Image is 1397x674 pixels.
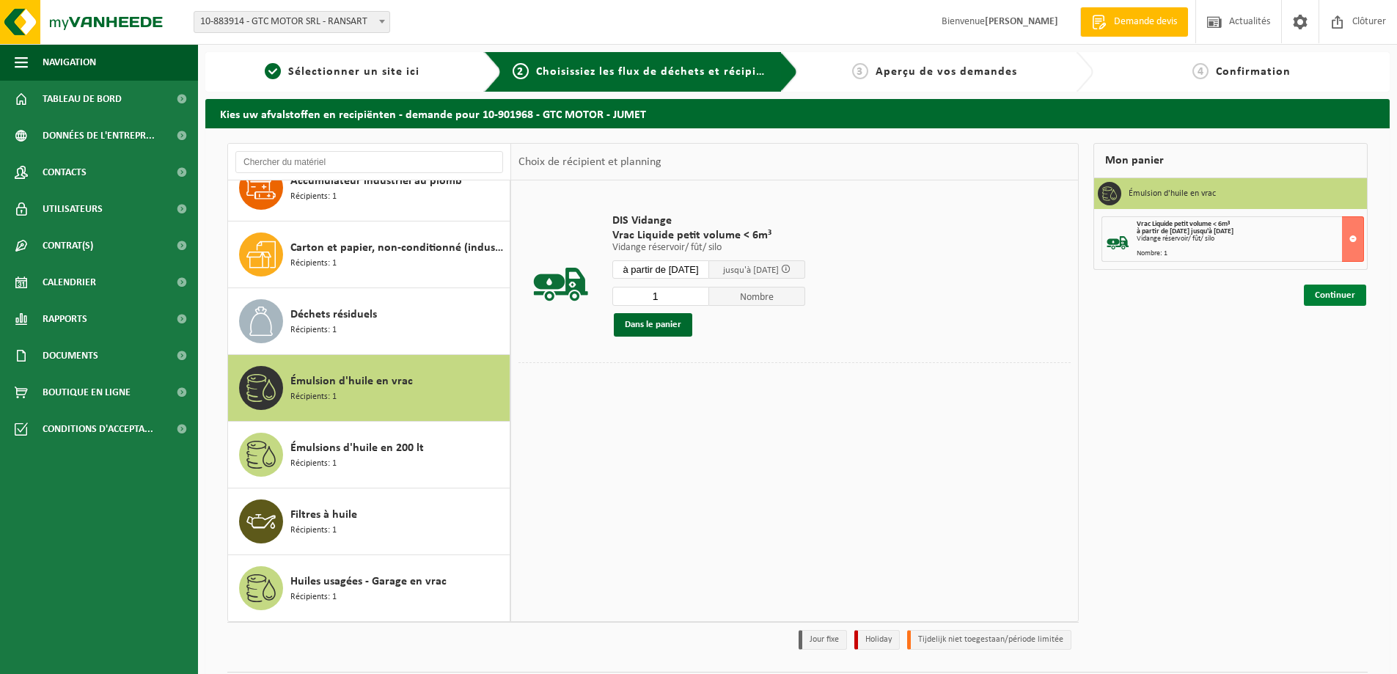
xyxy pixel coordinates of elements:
[288,66,419,78] span: Sélectionner un site ici
[876,66,1017,78] span: Aperçu de vos demandes
[290,239,506,257] span: Carton et papier, non-conditionné (industriel)
[228,288,510,355] button: Déchets résiduels Récipients: 1
[852,63,868,79] span: 3
[1216,66,1291,78] span: Confirmation
[290,390,337,404] span: Récipients: 1
[43,154,87,191] span: Contacts
[194,11,390,33] span: 10-883914 - GTC MOTOR SRL - RANSART
[43,81,122,117] span: Tableau de bord
[723,265,779,275] span: jusqu'à [DATE]
[513,63,529,79] span: 2
[709,287,806,306] span: Nombre
[43,191,103,227] span: Utilisateurs
[1304,285,1366,306] a: Continuer
[536,66,780,78] span: Choisissiez les flux de déchets et récipients
[612,213,805,228] span: DIS Vidange
[799,630,847,650] li: Jour fixe
[1137,250,1363,257] div: Nombre: 1
[43,374,131,411] span: Boutique en ligne
[205,99,1390,128] h2: Kies uw afvalstoffen en recipiënten - demande pour 10-901968 - GTC MOTOR - JUMET
[907,630,1071,650] li: Tijdelijk niet toegestaan/période limitée
[43,44,96,81] span: Navigation
[228,355,510,422] button: Émulsion d'huile en vrac Récipients: 1
[43,227,93,264] span: Contrat(s)
[43,117,155,154] span: Données de l'entrepr...
[1129,182,1216,205] h3: Émulsion d'huile en vrac
[290,590,337,604] span: Récipients: 1
[265,63,281,79] span: 1
[290,373,413,390] span: Émulsion d'huile en vrac
[194,12,389,32] span: 10-883914 - GTC MOTOR SRL - RANSART
[511,144,669,180] div: Choix de récipient et planning
[228,221,510,288] button: Carton et papier, non-conditionné (industriel) Récipients: 1
[1110,15,1181,29] span: Demande devis
[612,228,805,243] span: Vrac Liquide petit volume < 6m³
[290,439,424,457] span: Émulsions d'huile en 200 lt
[985,16,1058,27] strong: [PERSON_NAME]
[43,411,153,447] span: Conditions d'accepta...
[1137,220,1230,228] span: Vrac Liquide petit volume < 6m³
[290,506,357,524] span: Filtres à huile
[614,313,692,337] button: Dans le panier
[228,555,510,621] button: Huiles usagées - Garage en vrac Récipients: 1
[43,337,98,374] span: Documents
[290,190,337,204] span: Récipients: 1
[290,172,462,190] span: Accumulateur industriel au plomb
[43,264,96,301] span: Calendrier
[290,573,447,590] span: Huiles usagées - Garage en vrac
[228,155,510,221] button: Accumulateur industriel au plomb Récipients: 1
[43,301,87,337] span: Rapports
[235,151,503,173] input: Chercher du matériel
[228,488,510,555] button: Filtres à huile Récipients: 1
[290,457,337,471] span: Récipients: 1
[1093,143,1368,178] div: Mon panier
[290,524,337,538] span: Récipients: 1
[228,422,510,488] button: Émulsions d'huile en 200 lt Récipients: 1
[213,63,472,81] a: 1Sélectionner un site ici
[290,257,337,271] span: Récipients: 1
[1137,227,1233,235] strong: à partir de [DATE] jusqu'à [DATE]
[1192,63,1209,79] span: 4
[290,306,377,323] span: Déchets résiduels
[854,630,900,650] li: Holiday
[1137,235,1363,243] div: Vidange réservoir/ fût/ silo
[612,243,805,253] p: Vidange réservoir/ fût/ silo
[612,260,709,279] input: Sélectionnez date
[1080,7,1188,37] a: Demande devis
[290,323,337,337] span: Récipients: 1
